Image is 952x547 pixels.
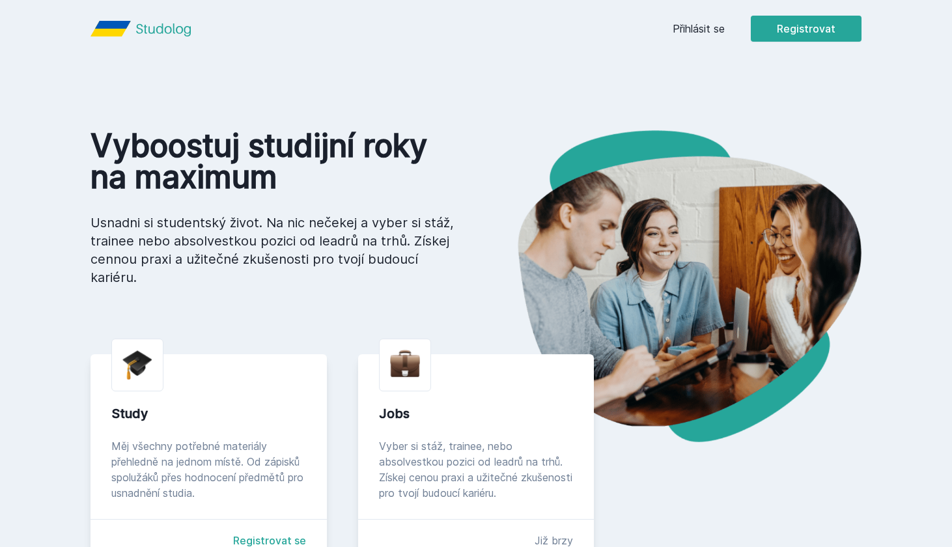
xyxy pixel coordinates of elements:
img: briefcase.png [390,347,420,380]
a: Přihlásit se [673,21,725,36]
div: Jobs [379,404,574,423]
button: Registrovat [751,16,861,42]
div: Study [111,404,306,423]
img: hero.png [476,130,861,442]
h1: Vyboostuj studijní roky na maximum [91,130,455,193]
img: graduation-cap.png [122,350,152,380]
div: Měj všechny potřebné materiály přehledně na jednom místě. Od zápisků spolužáků přes hodnocení pře... [111,438,306,501]
p: Usnadni si studentský život. Na nic nečekej a vyber si stáž, trainee nebo absolvestkou pozici od ... [91,214,455,287]
div: Vyber si stáž, trainee, nebo absolvestkou pozici od leadrů na trhů. Získej cenou praxi a užitečné... [379,438,574,501]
